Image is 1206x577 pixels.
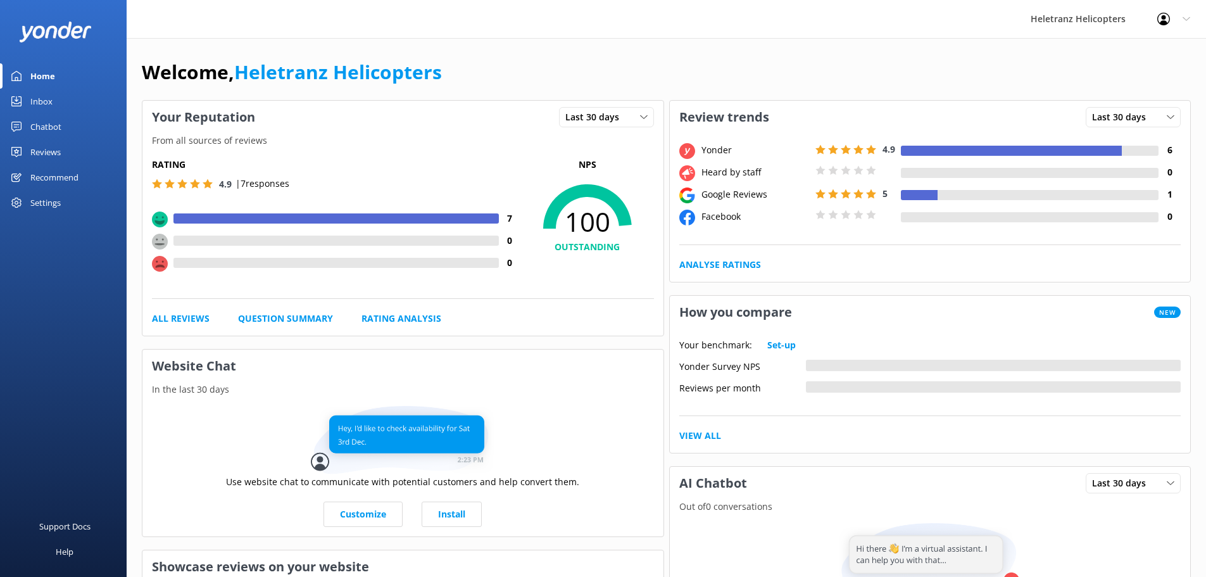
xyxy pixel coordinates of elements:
[422,502,482,527] a: Install
[698,187,812,201] div: Google Reviews
[238,312,333,326] a: Question Summary
[767,338,796,352] a: Set-up
[679,429,721,443] a: View All
[142,383,663,396] p: In the last 30 days
[679,338,752,352] p: Your benchmark:
[236,177,289,191] p: | 7 responses
[361,312,441,326] a: Rating Analysis
[142,101,265,134] h3: Your Reputation
[698,210,812,224] div: Facebook
[234,59,442,85] a: Heletranz Helicopters
[565,110,627,124] span: Last 30 days
[679,258,761,272] a: Analyse Ratings
[499,256,521,270] h4: 0
[1154,307,1181,318] span: New
[30,139,61,165] div: Reviews
[670,296,801,329] h3: How you compare
[670,101,779,134] h3: Review trends
[152,312,210,326] a: All Reviews
[670,500,1191,514] p: Out of 0 conversations
[679,381,806,393] div: Reviews per month
[142,57,442,87] h1: Welcome,
[39,514,91,539] div: Support Docs
[698,143,812,157] div: Yonder
[521,240,654,254] h4: OUTSTANDING
[883,187,888,200] span: 5
[521,158,654,172] p: NPS
[30,190,61,215] div: Settings
[698,165,812,179] div: Heard by staff
[30,114,61,139] div: Chatbot
[142,350,663,383] h3: Website Chat
[679,360,806,371] div: Yonder Survey NPS
[30,165,79,190] div: Recommend
[30,63,55,89] div: Home
[521,206,654,238] span: 100
[152,158,521,172] h5: Rating
[1159,187,1181,201] h4: 1
[311,406,494,475] img: conversation...
[219,178,232,190] span: 4.9
[19,22,92,42] img: yonder-white-logo.png
[226,475,579,489] p: Use website chat to communicate with potential customers and help convert them.
[142,134,663,148] p: From all sources of reviews
[883,143,895,155] span: 4.9
[56,539,73,564] div: Help
[1092,110,1153,124] span: Last 30 days
[1159,210,1181,224] h4: 0
[1092,476,1153,490] span: Last 30 days
[1159,143,1181,157] h4: 6
[499,234,521,248] h4: 0
[30,89,53,114] div: Inbox
[670,467,757,500] h3: AI Chatbot
[1159,165,1181,179] h4: 0
[323,502,403,527] a: Customize
[499,212,521,225] h4: 7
